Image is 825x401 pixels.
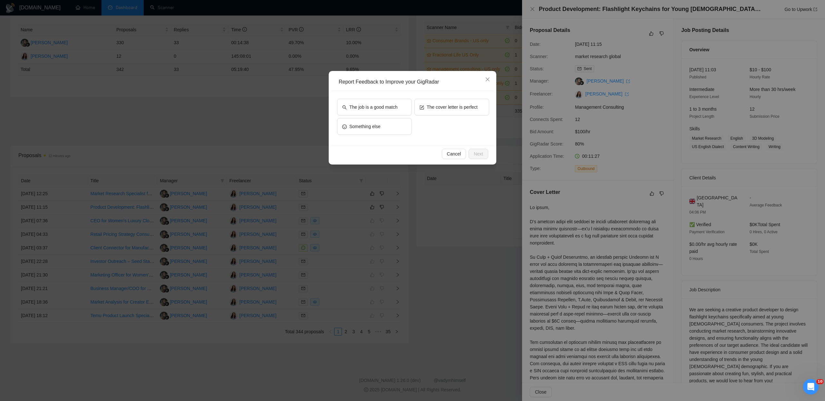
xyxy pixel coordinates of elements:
iframe: Intercom live chat [803,379,819,395]
span: smile [342,124,347,129]
span: The cover letter is perfect [427,104,478,111]
span: form [420,105,424,109]
div: Report Feedback to Improve your GigRadar [339,78,491,85]
button: smileSomething else [337,118,412,135]
span: The job is a good match [349,104,397,111]
span: close [485,77,490,82]
button: Cancel [442,149,466,159]
button: searchThe job is a good match [337,99,412,115]
button: formThe cover letter is perfect [414,99,489,115]
span: search [342,105,347,109]
span: Something else [349,123,381,130]
button: Next [469,149,488,159]
button: Close [479,71,496,88]
span: 10 [816,379,824,384]
span: Cancel [447,150,461,157]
